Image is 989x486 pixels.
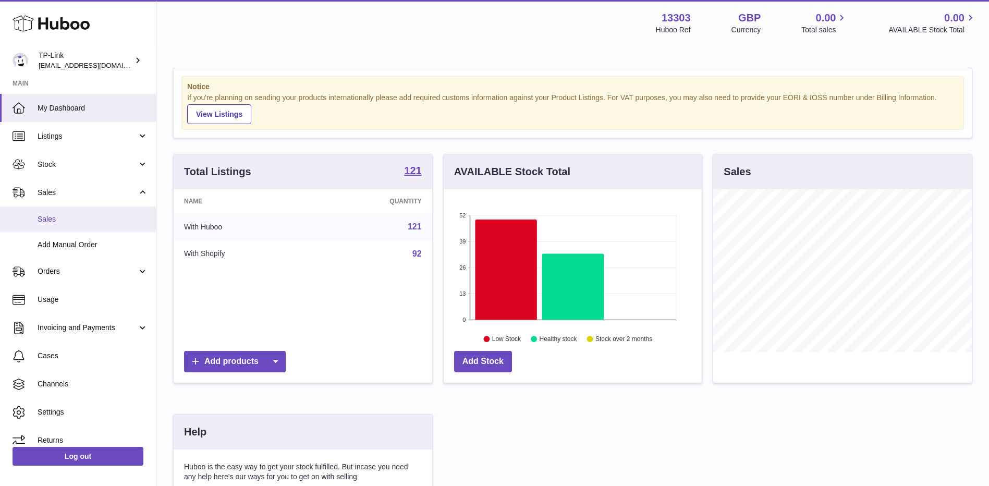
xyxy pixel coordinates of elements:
h3: AVAILABLE Stock Total [454,165,570,179]
span: Orders [38,266,137,276]
text: Stock over 2 months [595,335,652,343]
a: 0.00 Total sales [801,11,848,35]
span: My Dashboard [38,103,148,113]
span: Add Manual Order [38,240,148,250]
span: Invoicing and Payments [38,323,137,333]
text: Healthy stock [539,335,577,343]
th: Quantity [313,189,432,213]
span: [EMAIL_ADDRESS][DOMAIN_NAME] [39,61,153,69]
div: Currency [731,25,761,35]
text: 13 [459,290,466,297]
text: 0 [462,317,466,323]
td: With Shopify [174,240,313,268]
span: 0.00 [816,11,836,25]
span: Sales [38,188,137,198]
h3: Total Listings [184,165,251,179]
strong: 121 [404,165,421,176]
a: 92 [412,249,422,258]
div: Huboo Ref [656,25,691,35]
span: 0.00 [944,11,964,25]
strong: 13303 [662,11,691,25]
td: With Huboo [174,213,313,240]
div: TP-Link [39,51,132,70]
span: Usage [38,295,148,305]
span: AVAILABLE Stock Total [888,25,976,35]
p: Huboo is the easy way to get your stock fulfilled. But incase you need any help here's our ways f... [184,462,422,482]
h3: Help [184,425,206,439]
text: 39 [459,238,466,245]
span: Stock [38,160,137,169]
a: 0.00 AVAILABLE Stock Total [888,11,976,35]
a: Add Stock [454,351,512,372]
a: View Listings [187,104,251,124]
a: Add products [184,351,286,372]
a: 121 [408,222,422,231]
strong: Notice [187,82,958,92]
strong: GBP [738,11,761,25]
img: gaby.chen@tp-link.com [13,53,28,68]
a: Log out [13,447,143,466]
div: If you're planning on sending your products internationally please add required customs informati... [187,93,958,124]
text: Low Stock [492,335,521,343]
span: Cases [38,351,148,361]
span: Channels [38,379,148,389]
h3: Sales [724,165,751,179]
span: Total sales [801,25,848,35]
text: 52 [459,212,466,218]
a: 121 [404,165,421,178]
th: Name [174,189,313,213]
span: Listings [38,131,137,141]
span: Returns [38,435,148,445]
span: Settings [38,407,148,417]
span: Sales [38,214,148,224]
text: 26 [459,264,466,271]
